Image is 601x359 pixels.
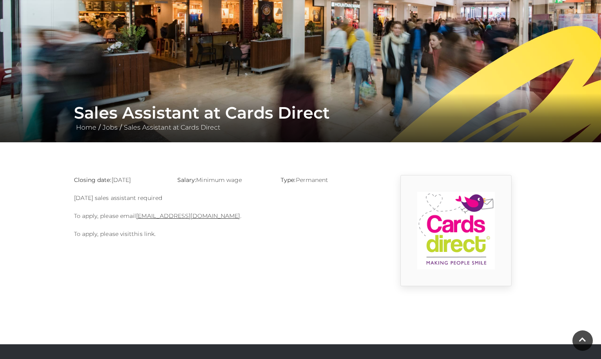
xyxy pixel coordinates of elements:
strong: Closing date: [74,176,112,184]
p: Permanent [281,175,372,185]
a: this link [132,230,154,238]
strong: Type: [281,176,295,184]
p: [DATE] sales assistant required [74,193,372,203]
h1: Sales Assistant at Cards Direct [74,103,527,123]
img: 9_1554819914_l1cI.png [417,192,495,269]
p: To apply, please visit . [74,229,372,239]
a: [EMAIL_ADDRESS][DOMAIN_NAME] [136,212,240,220]
a: Home [74,123,98,131]
strong: Salary: [177,176,197,184]
p: To apply, please email . [74,211,372,221]
a: Sales Assistant at Cards Direct [122,123,222,131]
div: / / [68,103,534,132]
a: Jobs [101,123,120,131]
p: Minimum wage [177,175,268,185]
p: [DATE] [74,175,165,185]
